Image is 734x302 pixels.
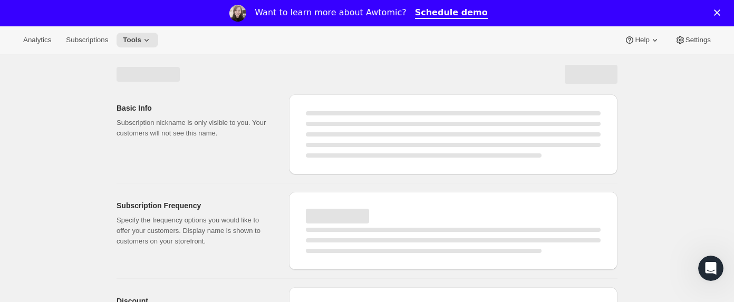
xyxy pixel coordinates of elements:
[123,36,141,44] span: Tools
[714,9,725,16] div: Close
[117,33,158,47] button: Tools
[698,256,723,281] iframe: Intercom live chat
[635,36,649,44] span: Help
[117,118,272,139] p: Subscription nickname is only visible to you. Your customers will not see this name.
[117,200,272,211] h2: Subscription Frequency
[618,33,666,47] button: Help
[17,33,57,47] button: Analytics
[60,33,114,47] button: Subscriptions
[229,5,246,22] img: Profile image for Emily
[255,7,406,18] div: Want to learn more about Awtomic?
[117,103,272,113] h2: Basic Info
[66,36,108,44] span: Subscriptions
[669,33,717,47] button: Settings
[415,7,488,19] a: Schedule demo
[23,36,51,44] span: Analytics
[685,36,711,44] span: Settings
[117,215,272,247] p: Specify the frequency options you would like to offer your customers. Display name is shown to cu...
